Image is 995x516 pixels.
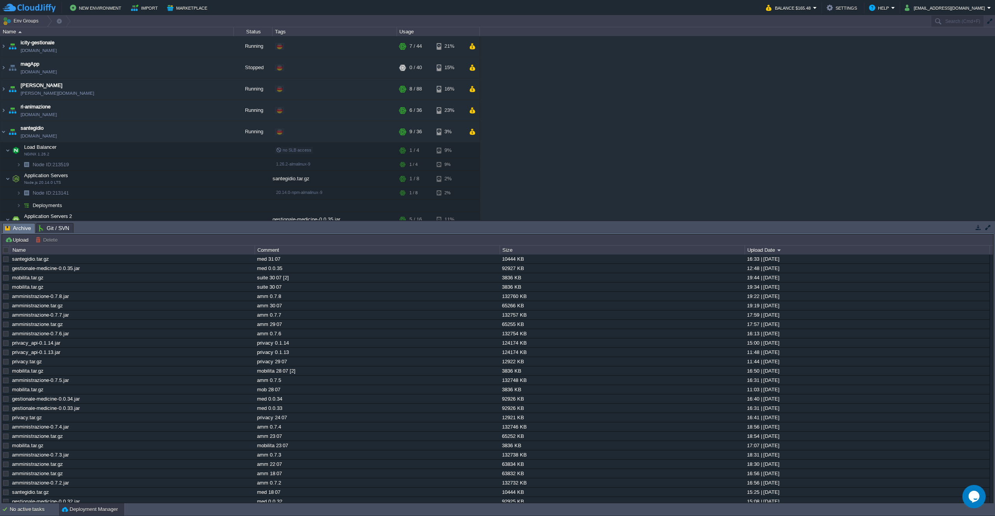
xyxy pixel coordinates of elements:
[12,275,44,281] a: mobilita.tar.gz
[745,469,989,478] div: 16:56 | [DATE]
[5,171,10,187] img: AMDAwAAAACH5BAEAAAAALAAAAAABAAEAAAICRAEAOw==
[437,171,462,187] div: 2%
[273,27,397,36] div: Tags
[12,293,69,299] a: amministrazione-0.7.8.jar
[745,264,989,273] div: 12:48 | [DATE]
[12,265,80,271] a: gestionale-medicine-0.0.35.jar
[500,246,745,255] div: Size
[500,422,744,431] div: 132746 KB
[437,159,462,171] div: 9%
[409,212,422,228] div: 5 / 16
[905,3,987,12] button: [EMAIL_ADDRESS][DOMAIN_NAME]
[23,173,69,179] a: Application ServersNode.js 20.14.0 LTS
[500,273,744,282] div: 3836 KB
[5,236,31,243] button: Upload
[234,122,273,143] div: Running
[500,432,744,441] div: 65252 KB
[21,39,54,47] span: icity-gestionale
[3,3,56,13] img: CloudJiffy
[255,357,499,366] div: privacy 29 07
[437,212,462,228] div: 11%
[0,58,7,78] img: AMDAwAAAACH5BAEAAAAALAAAAAABAAEAAAICRAEAOw==
[255,422,499,431] div: amm 0.7.4
[12,256,49,262] a: santegidio.tar.gz
[12,489,49,495] a: santegidio.tar.gz
[0,36,7,57] img: AMDAwAAAACH5BAEAAAAALAAAAAABAAEAAAICRAEAOw==
[16,187,21,199] img: AMDAwAAAACH5BAEAAAAALAAAAAABAAEAAAICRAEAOw==
[12,499,80,504] a: gestionale-medicine-0.0.32.jar
[500,282,744,291] div: 3836 KB
[234,100,273,121] div: Running
[24,152,49,157] span: NGINX 1.26.2
[500,329,744,338] div: 132754 KB
[23,213,73,220] span: Application Servers 2
[12,452,69,458] a: amministrazione-0.7.3.jar
[255,469,499,478] div: amm 18 07
[273,212,397,228] div: gestionale-medicine-0.0.35.jar
[255,460,499,469] div: amm 22 07
[0,79,7,100] img: AMDAwAAAACH5BAEAAAAALAAAAAABAAEAAAICRAEAOw==
[255,366,499,375] div: mobilita 28 07 [2]
[745,385,989,394] div: 11:03 | [DATE]
[21,111,57,119] a: [DOMAIN_NAME]
[21,47,57,55] a: [DOMAIN_NAME]
[409,100,422,121] div: 6 / 36
[12,284,44,290] a: mobilita.tar.gz
[500,292,744,301] div: 132760 KB
[234,36,273,57] div: Running
[500,450,744,459] div: 132738 KB
[12,415,42,420] a: privacy.tar.gz
[500,469,744,478] div: 63832 KB
[0,122,7,143] img: AMDAwAAAACH5BAEAAAAALAAAAAABAAEAAAICRAEAOw==
[12,396,80,402] a: gestionale-medicine-0.0.34.jar
[131,3,160,12] button: Import
[255,292,499,301] div: amm 0.7.8
[745,282,989,291] div: 19:34 | [DATE]
[273,171,397,187] div: santegidio.tar.gz
[745,422,989,431] div: 18:56 | [DATE]
[12,349,60,355] a: privacy_api-0.1.13.jar
[827,3,859,12] button: Settings
[745,497,989,506] div: 15:08 | [DATE]
[23,214,73,220] a: Application Servers 2
[7,122,18,143] img: AMDAwAAAACH5BAEAAAAALAAAAAABAAEAAAICRAEAOw==
[32,162,70,168] span: 213519
[962,485,987,508] iframe: chat widget
[745,432,989,441] div: 18:54 | [DATE]
[500,348,744,357] div: 124174 KB
[745,404,989,413] div: 16:31 | [DATE]
[500,413,744,422] div: 12921 KB
[745,348,989,357] div: 11:48 | [DATE]
[745,460,989,469] div: 18:30 | [DATE]
[32,190,70,197] a: Node ID:213141
[397,27,479,36] div: Usage
[234,27,272,36] div: Status
[745,413,989,422] div: 16:41 | [DATE]
[255,264,499,273] div: med 0.0.35
[21,103,51,111] a: ri-animazione
[21,90,94,98] a: [PERSON_NAME][DOMAIN_NAME]
[21,125,44,132] a: santegidio
[745,310,989,319] div: 17:59 | [DATE]
[500,264,744,273] div: 92927 KB
[5,212,10,228] img: AMDAwAAAACH5BAEAAAAALAAAAAABAAEAAAICRAEAOw==
[35,236,60,243] button: Delete
[12,443,44,448] a: mobilita.tar.gz
[12,340,60,346] a: privacy_api-0.1.14.jar
[500,460,744,469] div: 63834 KB
[766,3,813,12] button: Balance $165.48
[12,433,63,439] a: amministrazione.tar.gz
[745,246,990,255] div: Upload Date
[21,82,63,90] a: [PERSON_NAME]
[234,58,273,78] div: Stopped
[10,171,21,187] img: AMDAwAAAACH5BAEAAAAALAAAAAABAAEAAAICRAEAOw==
[255,348,499,357] div: privacy 0.1.13
[500,394,744,403] div: 92926 KB
[16,159,21,171] img: AMDAwAAAACH5BAEAAAAALAAAAAABAAEAAAICRAEAOw==
[745,329,989,338] div: 16:13 | [DATE]
[500,497,744,506] div: 92925 KB
[745,376,989,385] div: 16:31 | [DATE]
[437,79,462,100] div: 16%
[32,202,63,209] a: Deployments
